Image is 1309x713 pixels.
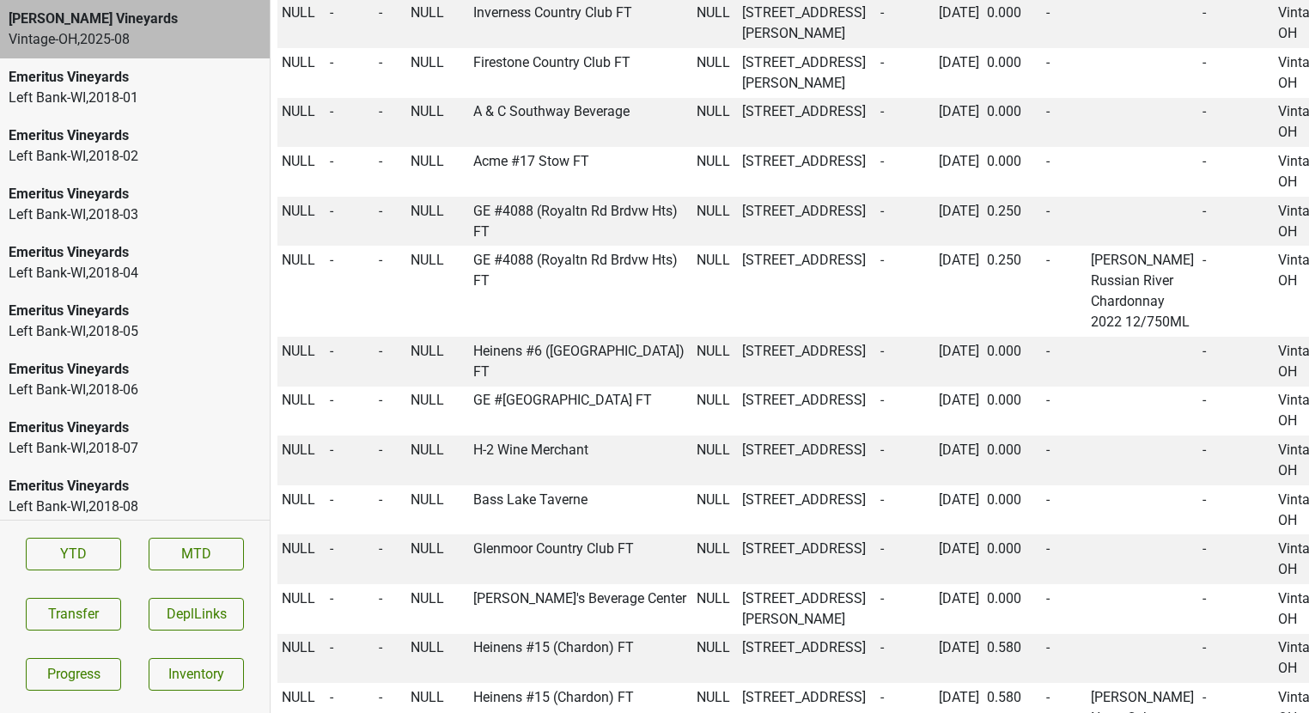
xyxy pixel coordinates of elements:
[983,436,1042,485] td: 0.000
[983,337,1042,387] td: 0.000
[935,436,983,485] td: [DATE]
[935,485,983,535] td: [DATE]
[374,147,406,197] td: -
[692,634,739,684] td: NULL
[983,147,1042,197] td: 0.000
[9,476,261,497] div: Emeritus Vineyards
[277,197,326,247] td: NULL
[9,204,261,225] div: Left Bank-WI , 2018 - 03
[983,48,1042,98] td: 0.000
[326,436,375,485] td: -
[876,387,935,436] td: -
[1198,197,1274,247] td: -
[326,147,375,197] td: -
[935,48,983,98] td: [DATE]
[983,584,1042,634] td: 0.000
[326,584,375,634] td: -
[1042,246,1087,337] td: -
[374,584,406,634] td: -
[374,98,406,148] td: -
[9,417,261,438] div: Emeritus Vineyards
[692,485,739,535] td: NULL
[1042,485,1087,535] td: -
[935,534,983,584] td: [DATE]
[739,197,877,247] td: [STREET_ADDRESS]
[983,98,1042,148] td: 0.000
[277,387,326,436] td: NULL
[9,125,261,146] div: Emeritus Vineyards
[277,534,326,584] td: NULL
[1042,147,1087,197] td: -
[983,246,1042,337] td: 0.250
[876,147,935,197] td: -
[739,485,877,535] td: [STREET_ADDRESS]
[983,534,1042,584] td: 0.000
[326,387,375,436] td: -
[277,436,326,485] td: NULL
[277,485,326,535] td: NULL
[326,48,375,98] td: -
[406,197,470,247] td: NULL
[692,48,739,98] td: NULL
[935,246,983,337] td: [DATE]
[9,438,261,459] div: Left Bank-WI , 2018 - 07
[9,497,261,517] div: Left Bank-WI , 2018 - 08
[739,98,877,148] td: [STREET_ADDRESS]
[1198,436,1274,485] td: -
[692,436,739,485] td: NULL
[1198,485,1274,535] td: -
[876,584,935,634] td: -
[277,634,326,684] td: NULL
[406,147,470,197] td: NULL
[9,263,261,283] div: Left Bank-WI , 2018 - 04
[1198,387,1274,436] td: -
[692,387,739,436] td: NULL
[374,387,406,436] td: -
[692,584,739,634] td: NULL
[406,98,470,148] td: NULL
[1198,246,1274,337] td: -
[9,9,261,29] div: [PERSON_NAME] Vineyards
[1198,584,1274,634] td: -
[406,584,470,634] td: NULL
[876,534,935,584] td: -
[469,436,692,485] td: H-2 Wine Merchant
[9,146,261,167] div: Left Bank-WI , 2018 - 02
[374,337,406,387] td: -
[469,584,692,634] td: [PERSON_NAME]'s Beverage Center
[469,485,692,535] td: Bass Lake Taverne
[876,246,935,337] td: -
[692,147,739,197] td: NULL
[326,634,375,684] td: -
[876,634,935,684] td: -
[1042,436,1087,485] td: -
[469,387,692,436] td: GE #[GEOGRAPHIC_DATA] FT
[876,48,935,98] td: -
[1042,48,1087,98] td: -
[692,197,739,247] td: NULL
[935,634,983,684] td: [DATE]
[1042,197,1087,247] td: -
[1198,147,1274,197] td: -
[26,658,121,691] a: Progress
[406,48,470,98] td: NULL
[935,197,983,247] td: [DATE]
[739,246,877,337] td: [STREET_ADDRESS]
[1198,98,1274,148] td: -
[374,534,406,584] td: -
[739,634,877,684] td: [STREET_ADDRESS]
[26,598,121,631] button: Transfer
[1042,634,1087,684] td: -
[983,634,1042,684] td: 0.580
[983,197,1042,247] td: 0.250
[9,88,261,108] div: Left Bank-WI , 2018 - 01
[983,387,1042,436] td: 0.000
[326,485,375,535] td: -
[374,634,406,684] td: -
[406,387,470,436] td: NULL
[149,658,244,691] a: Inventory
[692,337,739,387] td: NULL
[277,337,326,387] td: NULL
[692,98,739,148] td: NULL
[692,534,739,584] td: NULL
